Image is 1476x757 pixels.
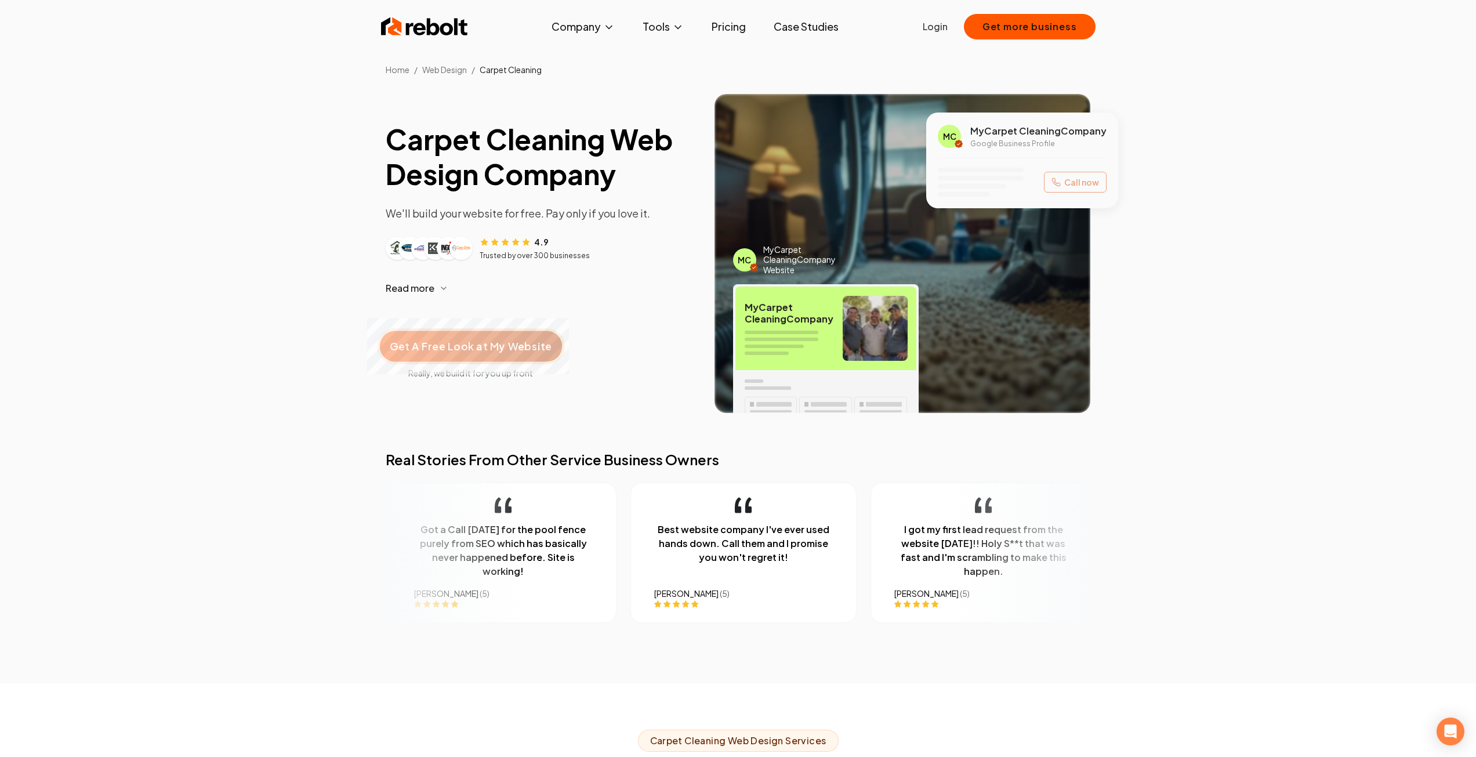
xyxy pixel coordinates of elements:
[890,588,1068,599] div: [PERSON_NAME]
[475,588,485,599] span: ( 5 )
[409,523,588,578] p: Got a Call [DATE] for the pool fence purely from SEO which has basically never happened before. S...
[409,599,588,609] div: Rating: 5 out of 5 stars
[955,588,965,599] span: ( 5 )
[386,205,696,222] p: We'll build your website for free. Pay only if you love it.
[386,122,696,191] h1: Carpet Cleaning Web Design Company
[650,588,828,599] div: [PERSON_NAME]
[367,64,1109,75] nav: Breadcrumb
[414,239,432,258] img: Customer logo 3
[491,497,507,513] img: quotation-mark
[480,64,542,75] span: Carpet Cleaning
[970,124,1107,138] span: My Carpet Cleaning Company
[943,131,956,142] span: MC
[472,64,475,75] li: /
[715,588,725,599] span: ( 5 )
[386,64,409,75] a: Home
[745,302,833,325] span: My Carpet Cleaning Company
[764,15,848,38] a: Case Studies
[377,328,564,364] button: Get A Free Look at My Website
[923,20,948,34] a: Login
[480,236,549,248] div: Rating: 4.9 out of 5 stars
[386,237,473,260] div: Customer logos
[386,367,556,379] span: Really, we build it for you up front
[738,254,751,266] span: MC
[390,339,552,354] span: Get A Free Look at My Website
[542,15,624,38] button: Company
[971,497,988,513] img: quotation-mark
[386,236,696,260] article: Customer reviews
[414,64,418,75] li: /
[386,274,696,302] button: Read more
[439,239,458,258] img: Customer logo 5
[650,599,828,609] div: Rating: 5 out of 5 stars
[633,15,693,38] button: Tools
[534,236,549,248] span: 4.9
[964,14,1096,39] button: Get more business
[715,94,1091,413] img: Image of completed Carpet Cleaning job
[480,251,590,260] p: Trusted by over 300 businesses
[890,599,1068,609] div: Rating: 5 out of 5 stars
[970,139,1107,148] p: Google Business Profile
[702,15,755,38] a: Pricing
[890,523,1068,578] p: I got my first lead request from the website [DATE]!! Holy S**t that was fast and I'm scrambling ...
[638,730,839,752] span: Carpet Cleaning Web Design Services
[843,296,908,361] img: Carpet Cleaning team
[381,15,468,38] img: Rebolt Logo
[386,312,556,379] a: Get A Free Look at My WebsiteReally, we build it for you up front
[763,245,857,276] span: My Carpet Cleaning Company Website
[1437,718,1464,745] div: Open Intercom Messenger
[388,239,407,258] img: Customer logo 1
[426,239,445,258] img: Customer logo 4
[401,239,419,258] img: Customer logo 2
[386,450,1091,469] h2: Real Stories From Other Service Business Owners
[386,281,434,295] span: Read more
[409,588,588,599] div: [PERSON_NAME]
[650,523,828,564] p: Best website company I've ever used hands down. Call them and I promise you won't regret it!
[422,64,467,75] span: Web Design
[452,239,470,258] img: Customer logo 6
[731,497,748,513] img: quotation-mark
